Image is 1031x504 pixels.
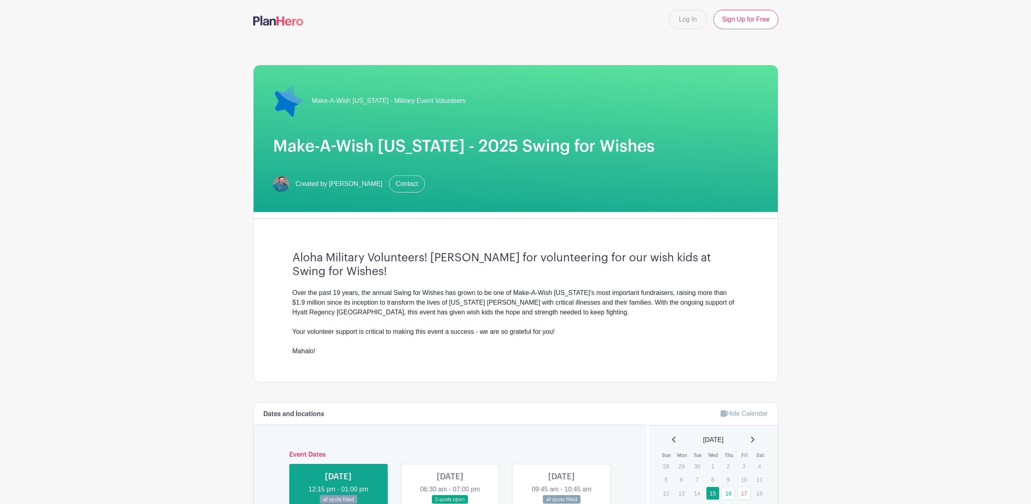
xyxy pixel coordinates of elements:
span: Created by [PERSON_NAME] [296,179,382,189]
h1: Make-A-Wish [US_STATE] - 2025 Swing for Wishes [273,137,758,156]
img: will_phelps-312x214.jpg [273,176,289,192]
th: Fri [737,451,753,459]
p: 5 [659,473,672,486]
a: Contact [389,175,425,192]
a: 17 [737,487,751,500]
p: 29 [675,460,688,472]
img: 18-blue-star-png-image.png [273,85,305,117]
p: 10 [737,473,751,486]
p: 13 [675,487,688,500]
th: Mon [675,451,690,459]
a: Hide Calendar [721,410,768,417]
p: 4 [753,460,766,472]
p: 3 [737,460,751,472]
th: Sat [752,451,768,459]
div: Over the past 19 years, the annual Swing for Wishes has grown to be one of Make-A-Wish [US_STATE]... [292,288,739,356]
span: Make-A-Wish [US_STATE] - Military Event Volunteers [312,96,466,106]
p: 11 [753,473,766,486]
p: 2 [721,460,735,472]
p: 1 [706,460,719,472]
p: 6 [675,473,688,486]
th: Sun [659,451,675,459]
p: 30 [690,460,704,472]
a: 15 [706,487,719,500]
th: Wed [706,451,721,459]
a: 16 [721,487,735,500]
p: 8 [706,473,719,486]
span: [DATE] [703,435,724,445]
h6: Event Dates [283,451,618,459]
h3: Aloha Military Volunteers! [PERSON_NAME] for volunteering for our wish kids at Swing for Wishes! [292,251,739,278]
p: 9 [721,473,735,486]
th: Tue [690,451,706,459]
a: Sign Up for Free [713,10,778,29]
p: 18 [753,487,766,500]
p: 28 [659,460,672,472]
p: 12 [659,487,672,500]
a: Log In [669,10,707,29]
p: 7 [690,473,704,486]
th: Thu [721,451,737,459]
img: logo-507f7623f17ff9eddc593b1ce0a138ce2505c220e1c5a4e2b4648c50719b7d32.svg [253,16,303,26]
p: 14 [690,487,704,500]
h6: Dates and locations [263,410,324,418]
